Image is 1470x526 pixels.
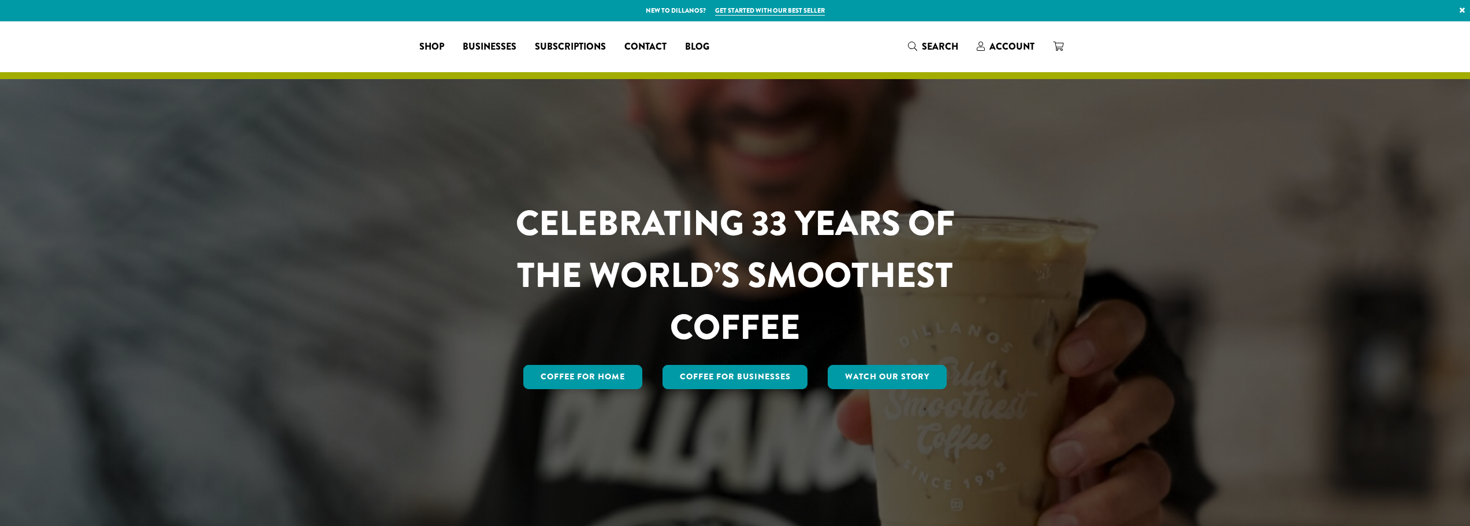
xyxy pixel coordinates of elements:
h1: CELEBRATING 33 YEARS OF THE WORLD’S SMOOTHEST COFFEE [482,197,989,353]
a: Coffee for Home [523,365,642,389]
span: Businesses [463,40,516,54]
span: Blog [685,40,709,54]
span: Shop [419,40,444,54]
a: Watch Our Story [828,365,947,389]
span: Account [989,40,1034,53]
a: Get started with our best seller [715,6,825,16]
span: Subscriptions [535,40,606,54]
span: Contact [624,40,667,54]
a: Search [899,37,967,56]
a: Coffee For Businesses [663,365,808,389]
a: Shop [410,38,453,56]
span: Search [922,40,958,53]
